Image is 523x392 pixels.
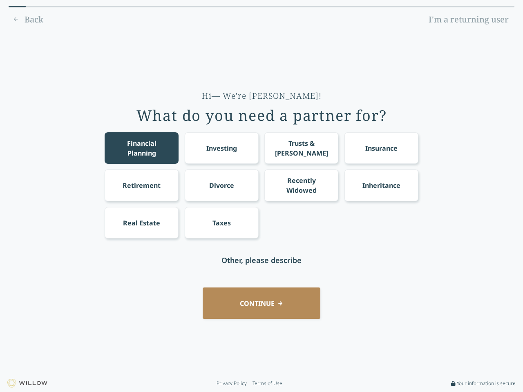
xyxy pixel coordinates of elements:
div: Taxes [212,218,231,228]
div: Retirement [123,180,161,190]
div: 0% complete [9,6,26,7]
div: Insurance [365,143,398,153]
div: Recently Widowed [272,176,331,195]
div: Other, please describe [221,254,302,266]
div: Hi— We're [PERSON_NAME]! [202,90,322,102]
div: What do you need a partner for? [136,107,387,124]
a: Privacy Policy [217,380,247,387]
a: Terms of Use [253,380,282,387]
div: Divorce [209,180,234,190]
div: Investing [206,143,237,153]
span: Your information is secure [457,380,516,387]
div: Financial Planning [112,138,171,158]
div: Inheritance [362,180,400,190]
a: I'm a returning user [423,13,514,26]
img: Willow logo [7,379,47,388]
div: Trusts & [PERSON_NAME] [272,138,331,158]
button: CONTINUE [203,287,320,319]
div: Real Estate [123,218,160,228]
